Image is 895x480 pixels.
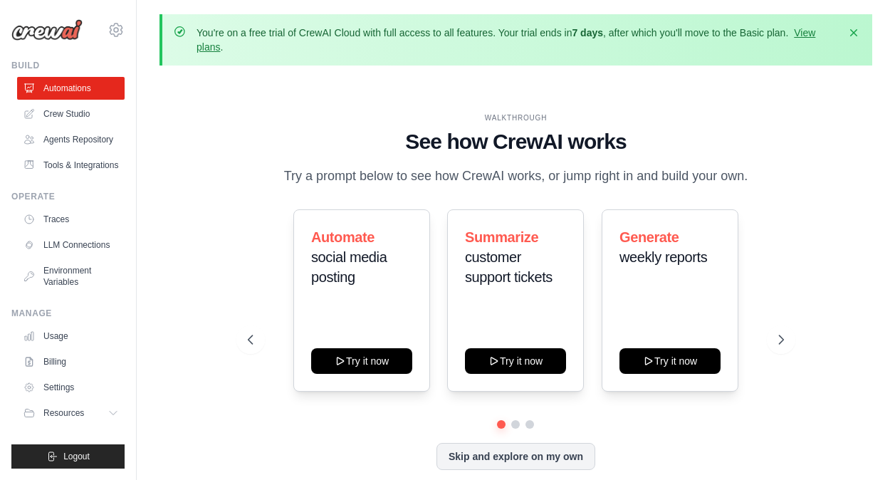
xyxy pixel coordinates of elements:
span: customer support tickets [465,249,553,285]
a: Settings [17,376,125,399]
span: Automate [311,229,375,245]
button: Try it now [465,348,566,374]
div: Manage [11,308,125,319]
button: Try it now [619,348,721,374]
span: Resources [43,407,84,419]
span: Generate [619,229,679,245]
button: Skip and explore on my own [436,443,595,470]
span: Summarize [465,229,538,245]
div: Build [11,60,125,71]
div: Operate [11,191,125,202]
span: Logout [63,451,90,462]
span: social media posting [311,249,387,285]
h1: See how CrewAI works [248,129,784,155]
strong: 7 days [572,27,603,38]
button: Resources [17,402,125,424]
p: Try a prompt below to see how CrewAI works, or jump right in and build your own. [276,166,755,187]
button: Try it now [311,348,412,374]
span: weekly reports [619,249,707,265]
div: WALKTHROUGH [248,113,784,123]
a: LLM Connections [17,234,125,256]
a: Traces [17,208,125,231]
a: Automations [17,77,125,100]
p: You're on a free trial of CrewAI Cloud with full access to all features. Your trial ends in , aft... [197,26,838,54]
a: Usage [17,325,125,348]
img: Logo [11,19,83,41]
a: Tools & Integrations [17,154,125,177]
button: Logout [11,444,125,469]
a: Agents Repository [17,128,125,151]
a: Crew Studio [17,103,125,125]
a: Billing [17,350,125,373]
a: Environment Variables [17,259,125,293]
